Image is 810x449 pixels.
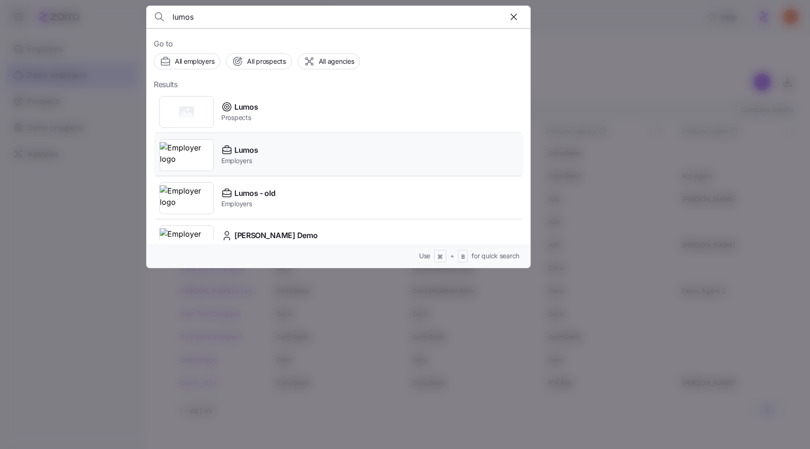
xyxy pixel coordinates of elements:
span: ⌘ [437,253,443,261]
span: All prospects [247,57,285,66]
span: Use [419,251,430,261]
span: [PERSON_NAME] Demo [234,230,317,241]
span: All agencies [319,57,354,66]
button: All employers [154,53,220,69]
button: All prospects [226,53,292,69]
span: Employers [221,156,258,165]
span: All employers [175,57,214,66]
img: Employer logo [160,142,213,168]
span: B [461,253,465,261]
span: Lumos [234,101,258,113]
span: Prospects [221,113,258,122]
img: Employer logo [160,185,213,211]
span: for quick search [472,251,519,261]
span: Employers [221,199,275,209]
span: Lumos - old [234,187,275,199]
span: + [450,251,454,261]
img: Employer logo [160,228,213,254]
span: Results [154,79,178,90]
span: Lumos [234,144,258,156]
button: All agencies [298,53,360,69]
span: Go to [154,38,523,50]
